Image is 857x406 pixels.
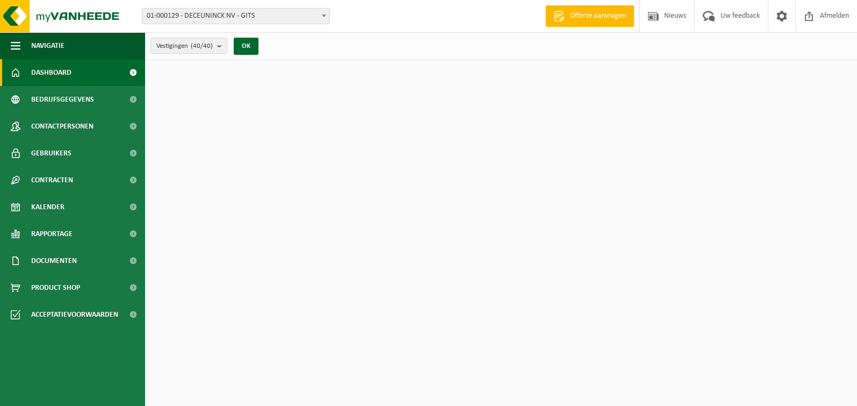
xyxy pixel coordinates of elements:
span: 01-000129 - DECEUNINCK NV - GITS [142,8,330,24]
span: Contracten [31,167,73,194]
span: Contactpersonen [31,113,93,140]
span: Gebruikers [31,140,71,167]
span: Vestigingen [156,38,213,54]
span: Kalender [31,194,64,220]
span: Dashboard [31,59,71,86]
span: Rapportage [31,220,73,247]
span: Product Shop [31,274,80,301]
a: Offerte aanvragen [545,5,634,27]
button: OK [234,38,258,55]
count: (40/40) [191,42,213,49]
span: Offerte aanvragen [567,11,629,22]
span: Bedrijfsgegevens [31,86,94,113]
span: Documenten [31,247,77,274]
span: Navigatie [31,32,64,59]
button: Vestigingen(40/40) [150,38,227,54]
span: Acceptatievoorwaarden [31,301,118,328]
span: 01-000129 - DECEUNINCK NV - GITS [142,9,329,24]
